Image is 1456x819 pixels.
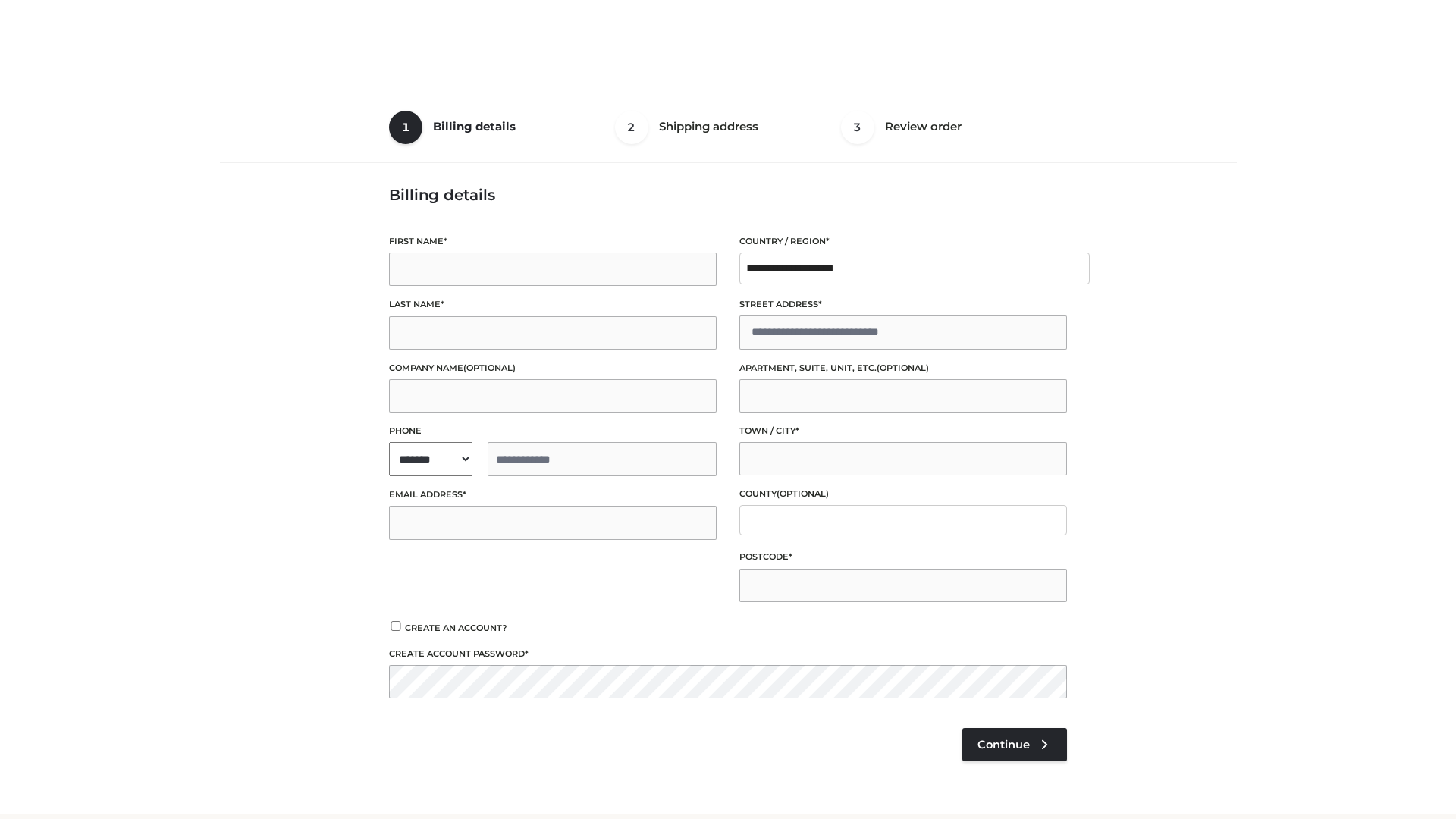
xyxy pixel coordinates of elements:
input: Create an account? [389,621,403,631]
label: County [739,487,1067,501]
label: Country / Region [739,234,1067,249]
label: Town / City [739,424,1067,438]
span: 2 [615,111,648,144]
label: Phone [389,424,717,438]
span: (optional) [463,362,516,373]
span: 3 [841,111,874,144]
a: Continue [962,728,1067,761]
label: Last name [389,297,717,312]
label: Company name [389,361,717,375]
label: Street address [739,297,1067,312]
span: (optional) [877,362,929,373]
label: Email address [389,488,717,502]
label: First name [389,234,717,249]
label: Apartment, suite, unit, etc. [739,361,1067,375]
span: Shipping address [659,119,758,133]
span: Create an account? [405,623,507,633]
label: Postcode [739,550,1067,564]
label: Create account password [389,647,1067,661]
span: (optional) [777,488,829,499]
h3: Billing details [389,186,1067,204]
span: 1 [389,111,422,144]
span: Continue [977,738,1030,752]
span: Billing details [433,119,516,133]
span: Review order [885,119,962,133]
